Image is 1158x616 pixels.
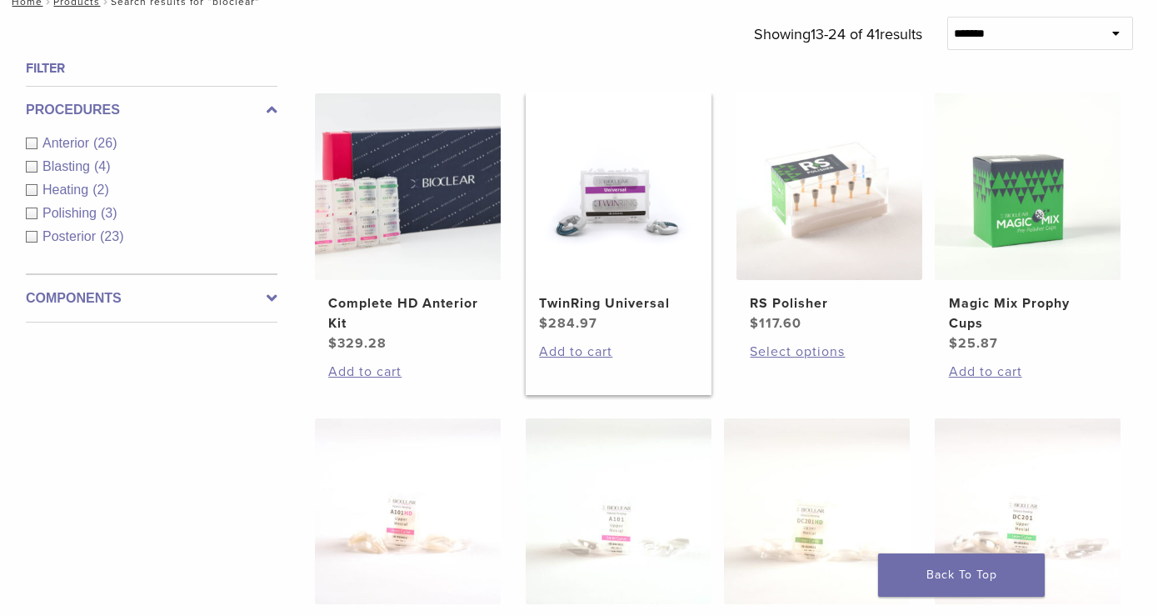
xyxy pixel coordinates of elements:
[539,293,697,313] h2: TwinRing Universal
[539,315,597,332] bdi: 284.97
[94,159,111,173] span: (4)
[736,93,922,279] img: RS Polisher
[315,93,501,353] a: Complete HD Anterior KitComplete HD Anterior Kit $329.28
[949,335,958,352] span: $
[736,93,922,333] a: RS PolisherRS Polisher $117.60
[93,136,117,150] span: (26)
[949,293,1107,333] h2: Magic Mix Prophy Cups
[935,418,1121,604] img: Original Anterior Matrix - DC Series
[42,136,93,150] span: Anterior
[328,335,387,352] bdi: 329.28
[949,335,998,352] bdi: 25.87
[750,342,908,362] a: Select options for “RS Polisher”
[526,418,711,604] img: Original Anterior Matrix - A Series
[935,93,1121,353] a: Magic Mix Prophy CupsMagic Mix Prophy Cups $25.87
[539,342,697,362] a: Add to cart: “TwinRing Universal”
[26,100,277,120] label: Procedures
[328,293,487,333] h2: Complete HD Anterior Kit
[811,25,880,43] span: 13-24 of 41
[878,553,1045,597] a: Back To Top
[42,229,100,243] span: Posterior
[935,93,1121,279] img: Magic Mix Prophy Cups
[101,206,117,220] span: (3)
[750,315,801,332] bdi: 117.60
[42,159,94,173] span: Blasting
[328,335,337,352] span: $
[754,17,922,52] p: Showing results
[100,229,123,243] span: (23)
[526,93,711,333] a: TwinRing UniversalTwinRing Universal $284.97
[26,58,277,78] h4: Filter
[26,288,277,308] label: Components
[539,315,548,332] span: $
[750,293,908,313] h2: RS Polisher
[526,93,711,279] img: TwinRing Universal
[42,183,92,197] span: Heating
[750,315,759,332] span: $
[949,362,1107,382] a: Add to cart: “Magic Mix Prophy Cups”
[328,362,487,382] a: Add to cart: “Complete HD Anterior Kit”
[92,183,109,197] span: (2)
[315,93,501,279] img: Complete HD Anterior Kit
[724,418,910,604] img: HD Matrix DC Series
[42,206,101,220] span: Polishing
[315,418,501,604] img: HD Matrix A Series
